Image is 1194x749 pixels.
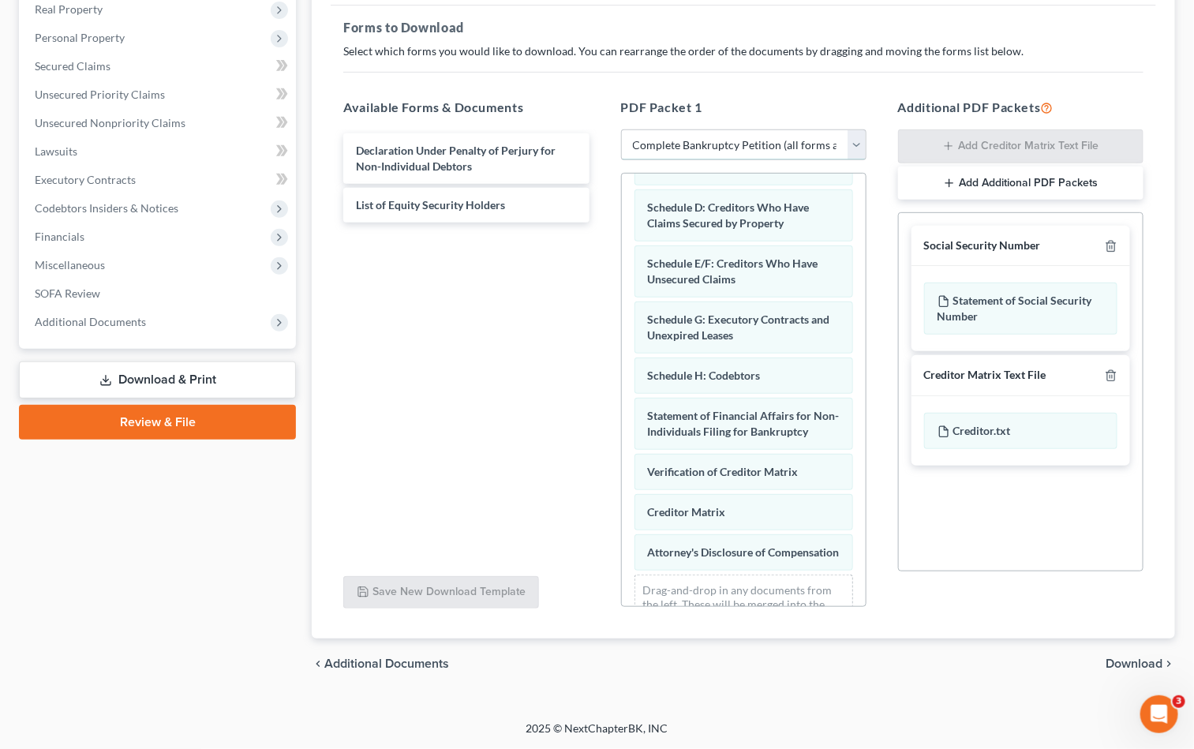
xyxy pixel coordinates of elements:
div: Creditor.txt [924,413,1117,449]
span: SOFA Review [35,286,100,300]
h5: PDF Packet 1 [621,98,866,117]
span: Verification of Creditor Matrix [648,465,799,478]
p: Select which forms you would like to download. You can rearrange the order of the documents by dr... [343,43,1143,59]
span: Miscellaneous [35,258,105,272]
a: Download & Print [19,361,296,399]
span: Statement of Financial Affairs for Non-Individuals Filing for Bankruptcy [648,409,840,438]
button: Save New Download Template [343,576,539,609]
a: SOFA Review [22,279,296,308]
span: Schedule E/F: Creditors Who Have Unsecured Claims [648,257,818,286]
a: Unsecured Nonpriority Claims [22,109,296,137]
button: Add Additional PDF Packets [898,167,1143,200]
span: Schedule D: Creditors Who Have Claims Secured by Property [648,200,810,230]
i: chevron_left [312,657,324,670]
span: Attorney's Disclosure of Compensation [648,545,840,559]
button: Add Creditor Matrix Text File [898,129,1143,164]
span: Financials [35,230,84,243]
span: Executory Contracts [35,173,136,186]
span: 3 [1173,695,1185,708]
h5: Available Forms & Documents [343,98,589,117]
span: Download [1106,657,1162,670]
span: Schedule H: Codebtors [648,369,761,382]
span: Lawsuits [35,144,77,158]
h5: Forms to Download [343,18,1143,37]
span: Codebtors Insiders & Notices [35,201,178,215]
a: Secured Claims [22,52,296,81]
div: 2025 © NextChapterBK, INC [148,721,1047,749]
div: Statement of Social Security Number [924,283,1117,335]
span: Unsecured Nonpriority Claims [35,116,185,129]
i: chevron_right [1162,657,1175,670]
a: Review & File [19,405,296,440]
a: Lawsuits [22,137,296,166]
span: Schedule G: Executory Contracts and Unexpired Leases [648,313,830,342]
a: Unsecured Priority Claims [22,81,296,109]
span: Real Property [35,2,103,16]
a: Executory Contracts [22,166,296,194]
span: Additional Documents [35,315,146,328]
span: Unsecured Priority Claims [35,88,165,101]
button: Download chevron_right [1106,657,1175,670]
span: List of Equity Security Holders [356,198,505,212]
span: Personal Property [35,31,125,44]
span: Creditor Matrix [648,505,726,519]
span: Secured Claims [35,59,110,73]
span: Additional Documents [324,657,449,670]
div: Social Security Number [924,238,1041,253]
a: chevron_left Additional Documents [312,657,449,670]
div: Drag-and-drop in any documents from the left. These will be merged into the Petition PDF Packet. ... [634,575,853,647]
h5: Additional PDF Packets [898,98,1143,117]
iframe: Intercom live chat [1140,695,1178,733]
div: Creditor Matrix Text File [924,368,1046,383]
span: Declaration Under Penalty of Perjury for Non-Individual Debtors [356,144,556,173]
